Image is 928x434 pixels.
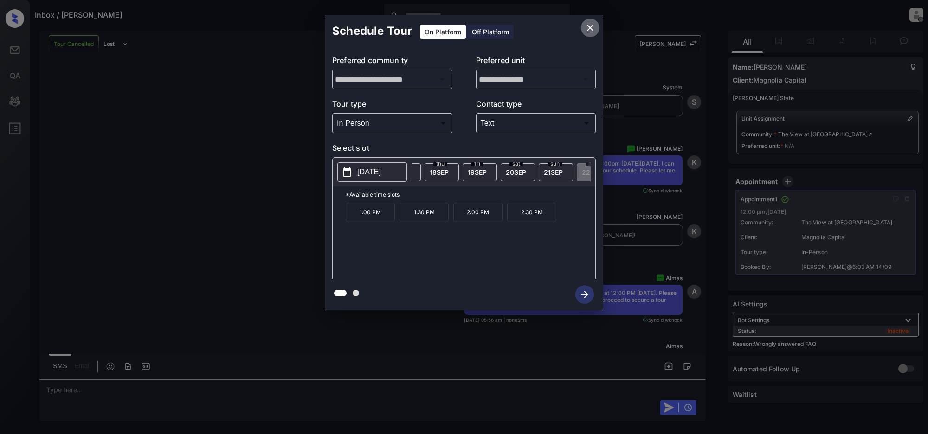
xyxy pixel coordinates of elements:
p: 1:30 PM [400,203,449,222]
p: Select slot [332,142,596,157]
p: Contact type [476,98,596,113]
div: date-select [425,163,459,181]
button: [DATE] [337,162,407,182]
span: 21 SEP [544,168,563,176]
div: In Person [335,115,450,131]
p: [DATE] [357,166,381,178]
span: fri [471,161,483,166]
div: date-select [463,163,497,181]
p: 2:00 PM [453,203,503,222]
p: Tour type [332,98,452,113]
p: Preferred unit [476,55,596,70]
p: *Available time slots [346,186,595,203]
span: 19 SEP [468,168,487,176]
button: close [581,19,599,37]
span: 20 SEP [506,168,526,176]
p: Preferred community [332,55,452,70]
div: Off Platform [467,25,514,39]
span: thu [433,161,447,166]
div: On Platform [420,25,466,39]
span: 18 SEP [430,168,449,176]
span: sun [548,161,562,166]
p: 1:00 PM [346,203,395,222]
p: 2:30 PM [507,203,556,222]
div: Text [478,115,594,131]
div: date-select [501,163,535,181]
span: sat [509,161,523,166]
h2: Schedule Tour [325,15,419,47]
div: date-select [539,163,573,181]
